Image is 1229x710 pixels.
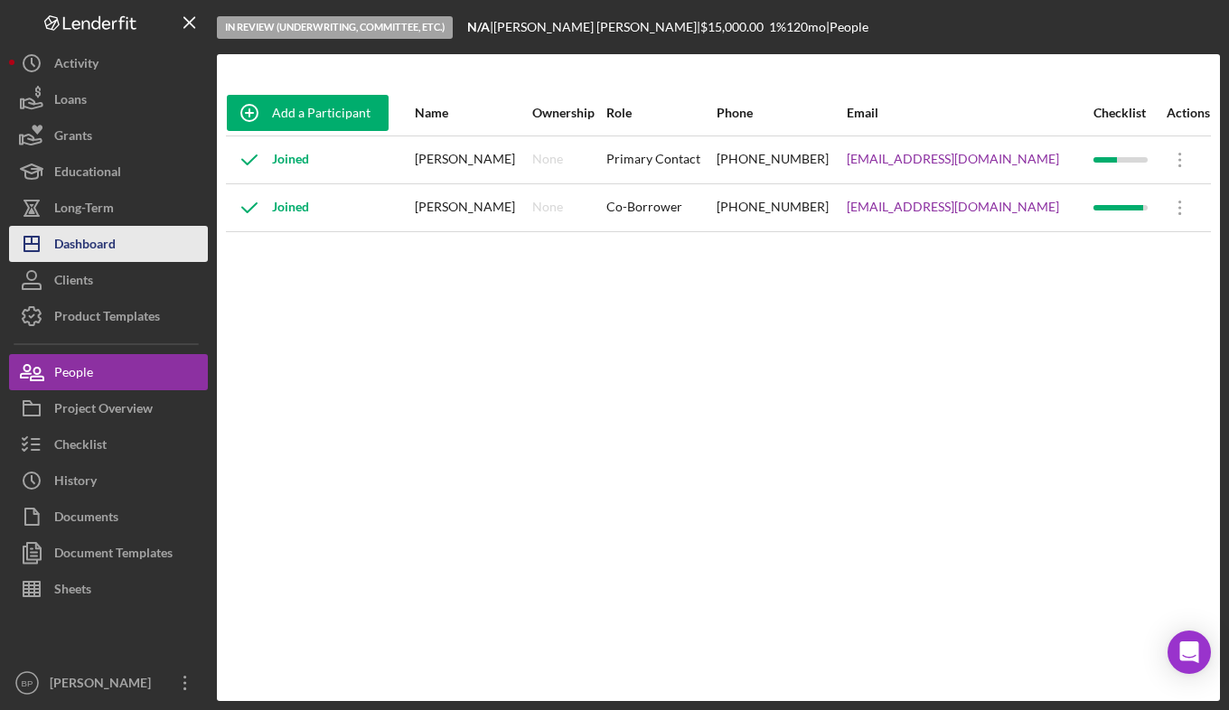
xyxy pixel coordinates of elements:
div: [PERSON_NAME] [PERSON_NAME] | [493,20,700,34]
div: None [532,200,563,214]
div: Loans [54,81,87,122]
div: Joined [227,137,309,182]
div: | [467,20,493,34]
div: $15,000.00 [700,20,769,34]
div: Add a Participant [272,95,371,131]
div: Checklist [54,426,107,467]
div: Activity [54,45,99,86]
div: Project Overview [54,390,153,431]
button: Document Templates [9,535,208,571]
div: Clients [54,262,93,303]
text: BP [22,678,33,688]
div: [PHONE_NUMBER] [717,137,846,182]
button: Dashboard [9,226,208,262]
div: Dashboard [54,226,116,266]
button: History [9,462,208,499]
div: | People [826,20,868,34]
div: [PERSON_NAME] [415,137,530,182]
div: [PERSON_NAME] [415,185,530,230]
a: [EMAIL_ADDRESS][DOMAIN_NAME] [847,152,1059,166]
button: BP[PERSON_NAME] [9,665,208,701]
button: Product Templates [9,298,208,334]
div: 1 % [769,20,786,34]
div: Co-Borrower [606,185,715,230]
button: Educational [9,154,208,190]
button: Activity [9,45,208,81]
div: Long-Term [54,190,114,230]
button: Long-Term [9,190,208,226]
div: Grants [54,117,92,158]
div: None [532,152,563,166]
button: People [9,354,208,390]
button: Project Overview [9,390,208,426]
button: Checklist [9,426,208,462]
div: 120 mo [786,20,826,34]
div: Role [606,106,715,120]
div: Open Intercom Messenger [1168,631,1211,674]
div: Product Templates [54,298,160,339]
div: In Review (Underwriting, Committee, Etc.) [217,16,453,39]
div: [PERSON_NAME] [45,665,163,705]
button: Add a Participant [227,95,389,131]
div: Document Templates [54,535,173,575]
button: Sheets [9,571,208,607]
b: N/A [467,19,490,34]
button: Clients [9,262,208,298]
button: Documents [9,499,208,535]
div: [PHONE_NUMBER] [717,185,846,230]
div: Actions [1158,106,1210,120]
div: Checklist [1093,106,1156,120]
div: Email [847,106,1092,120]
a: [EMAIL_ADDRESS][DOMAIN_NAME] [847,200,1059,214]
div: Educational [54,154,121,194]
div: Ownership [532,106,605,120]
div: People [54,354,93,395]
div: Joined [227,185,309,230]
div: Documents [54,499,118,539]
div: Primary Contact [606,137,715,182]
div: History [54,462,97,503]
button: Grants [9,117,208,154]
div: Name [415,106,530,120]
div: Phone [717,106,846,120]
div: Sheets [54,571,91,612]
button: Loans [9,81,208,117]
